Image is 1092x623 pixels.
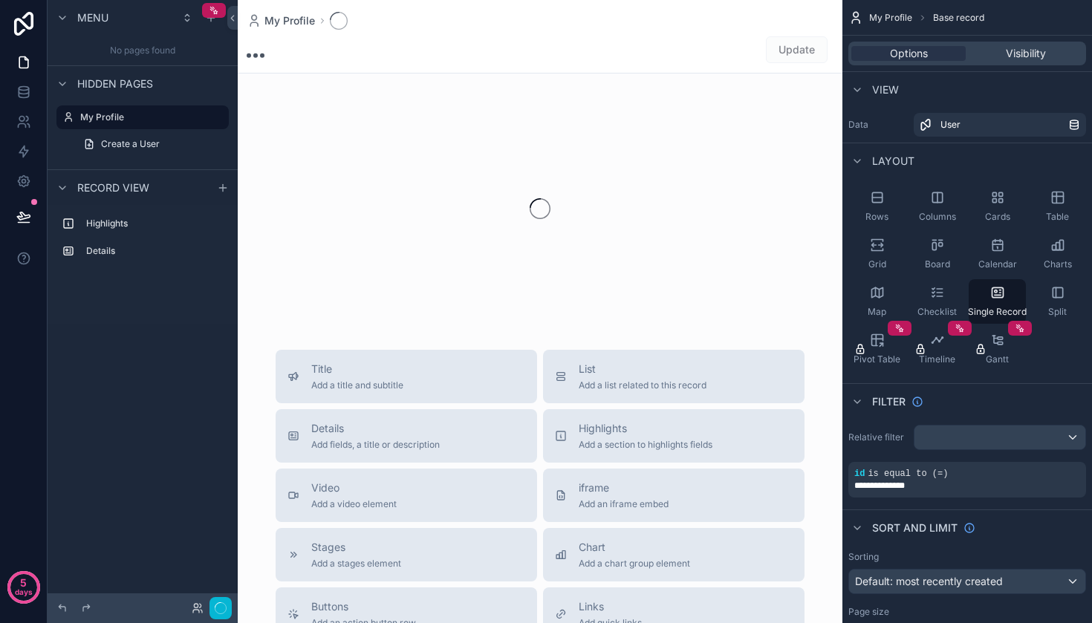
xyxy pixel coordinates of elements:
[1046,211,1069,223] span: Table
[909,184,966,229] button: Columns
[933,12,984,24] span: Base record
[869,12,912,24] span: My Profile
[1029,279,1086,324] button: Split
[854,469,865,479] span: id
[872,394,906,409] span: Filter
[86,218,223,229] label: Highlights
[80,111,220,123] label: My Profile
[890,46,928,61] span: Options
[969,184,1026,229] button: Cards
[940,119,961,131] span: User
[48,36,238,65] div: No pages found
[969,327,1026,371] button: Gantt
[20,575,27,590] p: 5
[848,569,1086,594] button: Default: most recently created
[1029,232,1086,276] button: Charts
[855,575,1003,587] span: Default: most recently created
[914,113,1086,137] a: User
[986,353,1009,365] span: Gantt
[919,211,956,223] span: Columns
[919,353,955,365] span: Timeline
[868,258,886,270] span: Grid
[74,132,229,156] a: Create a User
[264,13,315,28] span: My Profile
[868,306,886,318] span: Map
[848,327,906,371] button: Pivot Table
[1029,184,1086,229] button: Table
[1044,258,1072,270] span: Charts
[925,258,950,270] span: Board
[868,469,948,479] span: is equal to (=)
[969,232,1026,276] button: Calendar
[1048,306,1067,318] span: Split
[968,306,1027,318] span: Single Record
[978,258,1017,270] span: Calendar
[77,10,108,25] span: Menu
[848,279,906,324] button: Map
[101,138,160,150] span: Create a User
[86,245,223,257] label: Details
[848,232,906,276] button: Grid
[909,279,966,324] button: Checklist
[909,327,966,371] button: Timeline
[15,581,33,602] p: days
[872,154,914,169] span: Layout
[247,13,315,28] a: My Profile
[854,353,900,365] span: Pivot Table
[872,521,958,535] span: Sort And Limit
[56,105,229,129] a: My Profile
[848,551,879,563] label: Sorting
[909,232,966,276] button: Board
[848,119,908,131] label: Data
[848,431,908,443] label: Relative filter
[1006,46,1046,61] span: Visibility
[872,82,899,97] span: View
[985,211,1010,223] span: Cards
[48,205,238,278] div: scrollable content
[848,184,906,229] button: Rows
[917,306,957,318] span: Checklist
[969,279,1026,324] button: Single Record
[77,180,149,195] span: Record view
[865,211,888,223] span: Rows
[77,76,153,91] span: Hidden pages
